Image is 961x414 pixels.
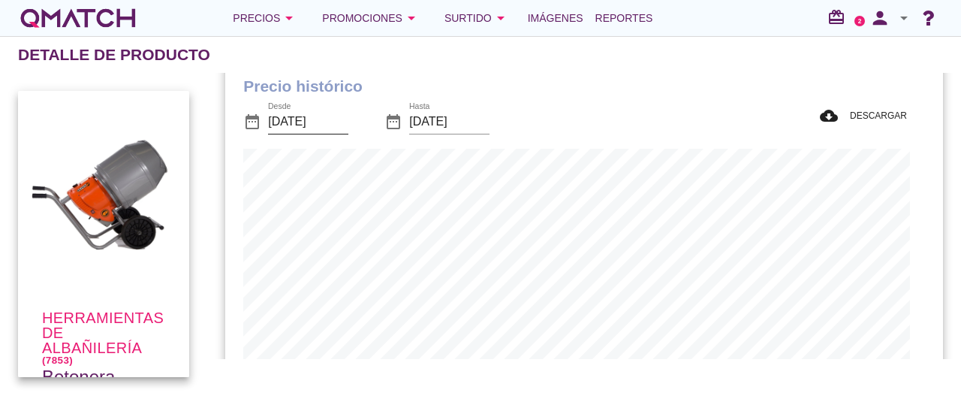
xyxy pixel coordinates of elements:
h4: Herramientas de albañilería [42,310,165,365]
input: Desde [268,110,348,134]
h2: Detalle de producto [18,43,210,67]
a: white-qmatch-logo [18,3,138,33]
a: Imágenes [522,3,589,33]
i: person [865,8,895,29]
div: Precios [233,9,298,27]
a: Reportes [589,3,659,33]
button: DESCARGAR [808,102,919,129]
i: date_range [384,113,402,131]
button: Promociones [310,3,432,33]
text: 2 [858,17,862,24]
i: arrow_drop_down [402,9,420,27]
i: date_range [243,113,261,131]
input: Hasta [409,110,490,134]
span: Imágenes [528,9,583,27]
i: arrow_drop_down [280,9,298,27]
i: redeem [827,8,851,26]
span: Reportes [595,9,653,27]
h6: (7853) [42,355,165,365]
button: Precios [221,3,310,33]
div: Surtido [444,9,510,27]
h1: Precio histórico [243,74,925,98]
span: DESCARGAR [844,109,907,122]
a: 2 [854,16,865,26]
i: arrow_drop_down [895,9,913,27]
i: cloud_download [820,107,844,125]
button: Surtido [432,3,522,33]
div: Promociones [322,9,420,27]
i: arrow_drop_down [492,9,510,27]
